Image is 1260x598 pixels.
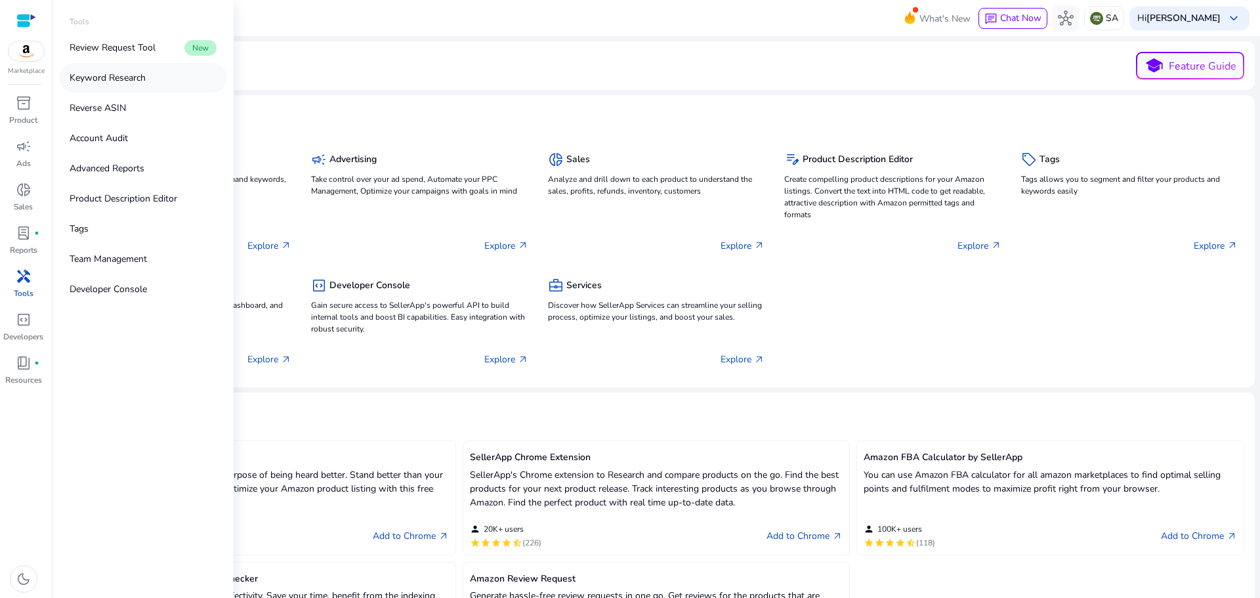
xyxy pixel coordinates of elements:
span: campaign [16,139,31,154]
p: Explore [721,352,765,366]
p: SellerApp's Chrome extension to Research and compare products on the go. Find the best products f... [470,468,843,509]
span: fiber_manual_record [34,230,39,236]
p: Tags allows you to segment and filter your products and keywords easily [1021,173,1238,197]
mat-icon: star [895,538,906,548]
p: Take control over your ad spend, Automate your PPC Management, Optimize your campaigns with goals... [311,173,528,197]
span: arrow_outward [438,531,449,542]
span: arrow_outward [1227,531,1237,542]
span: arrow_outward [1227,240,1238,251]
p: Explore [484,239,528,253]
span: arrow_outward [281,354,291,365]
p: SA [1106,7,1118,30]
span: (118) [916,538,935,548]
p: Marketplace [8,66,45,76]
span: business_center [548,278,564,293]
img: sa.svg [1090,12,1103,25]
h5: Amazon Keyword Ranking & Index Checker [75,574,449,585]
mat-icon: person [470,524,480,534]
p: Tailor make your listing for the sole purpose of being heard better. Stand better than your compe... [75,468,449,509]
h5: SellerApp Chrome Extension [470,452,843,463]
mat-icon: star [501,538,512,548]
p: Product [9,114,37,126]
span: Chat Now [1000,12,1041,24]
p: Sales [14,201,33,213]
p: Discover how SellerApp Services can streamline your selling process, optimize your listings, and ... [548,299,765,323]
h5: Amazon Keyword Research Tool [75,452,449,463]
span: arrow_outward [832,531,843,542]
p: Team Management [70,252,147,266]
span: arrow_outward [754,354,765,365]
span: book_4 [16,355,31,371]
p: Keyword Research [70,71,146,85]
span: chat [984,12,997,26]
mat-icon: star [470,538,480,548]
span: 20K+ users [484,524,524,534]
mat-icon: star [491,538,501,548]
h5: Advertising [329,154,377,165]
button: chatChat Now [978,8,1047,29]
p: You can use Amazon FBA calculator for all amazon marketplaces to find optimal selling points and ... [864,468,1237,496]
p: Reports [10,244,37,256]
p: Create compelling product descriptions for your Amazon listings. Convert the text into HTML code ... [784,173,1001,221]
p: Product Description Editor [70,192,177,205]
span: lab_profile [16,225,31,241]
p: Gain secure access to SellerApp's powerful API to build internal tools and boost BI capabilities.... [311,299,528,335]
mat-icon: person [864,524,874,534]
p: Tools [70,16,89,28]
p: Review Request Tool [70,41,156,54]
p: Explore [247,352,291,366]
h5: Developer Console [329,280,410,291]
p: Explore [247,239,291,253]
span: arrow_outward [991,240,1001,251]
span: New [184,40,217,56]
span: code_blocks [16,312,31,328]
mat-icon: star [885,538,895,548]
span: hub [1058,11,1074,26]
button: schoolFeature Guide [1136,52,1244,79]
mat-icon: star_half [906,538,916,548]
span: school [1144,56,1164,75]
a: Add to Chromearrow_outward [766,528,843,544]
mat-icon: star [480,538,491,548]
p: Explore [957,239,1001,253]
p: Developer Console [70,282,147,296]
p: Tools [14,288,33,299]
mat-icon: star_half [512,538,522,548]
h5: Product Description Editor [803,154,913,165]
p: Hi [1137,14,1221,23]
span: campaign [311,152,327,167]
p: Reverse ASIN [70,101,126,115]
button: hub [1053,5,1079,32]
h5: Services [566,280,602,291]
b: [PERSON_NAME] [1146,12,1221,24]
img: amazon.svg [9,41,44,61]
span: arrow_outward [754,240,765,251]
span: arrow_outward [518,240,528,251]
mat-icon: star [874,538,885,548]
span: 100K+ users [877,524,922,534]
p: Explore [721,239,765,253]
p: Ads [16,158,31,169]
h5: Sales [566,154,590,165]
p: Resources [5,374,42,386]
span: handyman [16,268,31,284]
p: Feature Guide [1169,58,1236,74]
span: edit_note [784,152,800,167]
p: Explore [484,352,528,366]
span: fiber_manual_record [34,360,39,366]
span: (226) [522,538,541,548]
span: arrow_outward [281,240,291,251]
span: What's New [919,7,971,30]
span: code_blocks [311,278,327,293]
span: inventory_2 [16,95,31,111]
p: Developers [3,331,43,343]
p: Tags [70,222,89,236]
span: donut_small [548,152,564,167]
span: sell [1021,152,1037,167]
p: Explore [1194,239,1238,253]
p: Advanced Reports [70,161,144,175]
h5: Amazon Review Request [470,574,843,585]
a: Add to Chromearrow_outward [373,528,449,544]
h5: Amazon FBA Calculator by SellerApp [864,452,1237,463]
h5: Tags [1039,154,1060,165]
